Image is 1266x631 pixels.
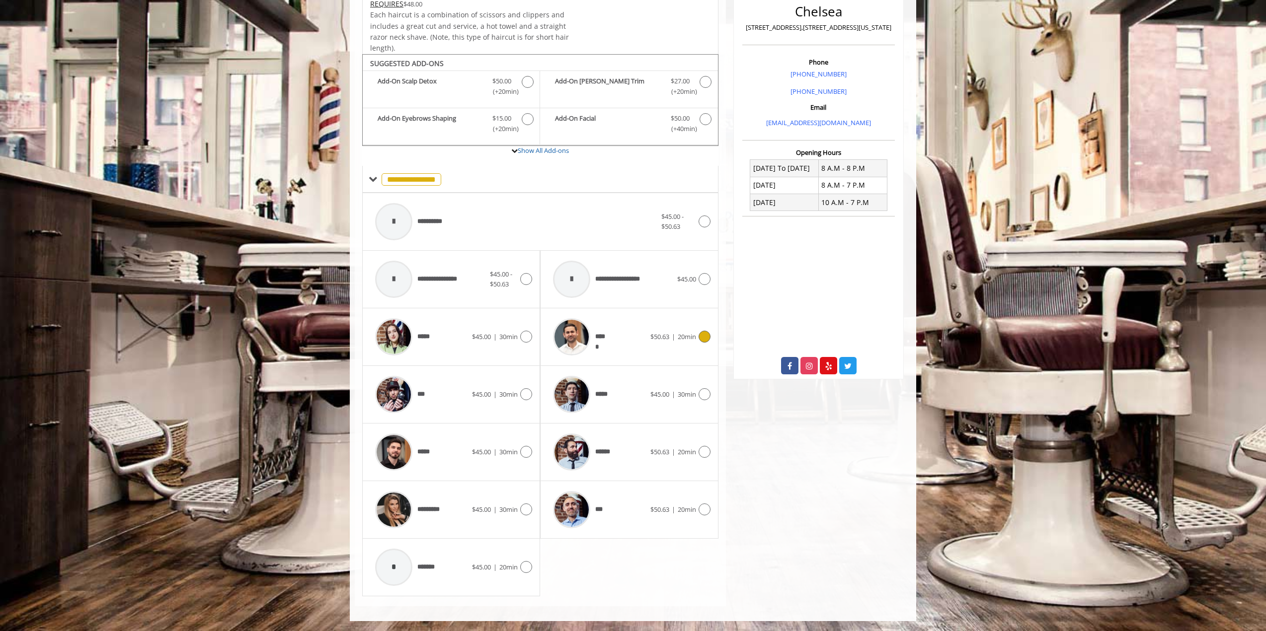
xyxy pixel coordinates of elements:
span: | [672,332,675,341]
a: Show All Add-ons [518,146,569,155]
span: $45.00 [472,447,491,456]
a: [PHONE_NUMBER] [791,87,847,96]
span: 30min [678,390,696,399]
b: Add-On Scalp Detox [378,76,482,97]
span: 30min [499,390,518,399]
span: $50.00 [492,76,511,86]
label: Add-On Scalp Detox [368,76,535,99]
h3: Opening Hours [742,149,895,156]
span: $45.00 [472,390,491,399]
a: [PHONE_NUMBER] [791,70,847,78]
span: $45.00 [472,332,491,341]
span: (+20min ) [487,124,517,134]
td: [DATE] [750,194,819,211]
span: 30min [499,447,518,456]
span: | [493,562,497,571]
label: Add-On Facial [545,113,712,137]
b: SUGGESTED ADD-ONS [370,59,444,68]
span: $45.00 - $50.63 [490,270,512,289]
span: $50.63 [650,505,669,514]
span: $45.00 [472,505,491,514]
h2: Chelsea [745,4,892,19]
b: Add-On Eyebrows Shaping [378,113,482,134]
label: Add-On Eyebrows Shaping [368,113,535,137]
td: [DATE] To [DATE] [750,160,819,177]
span: Each haircut is a combination of scissors and clippers and includes a great cut and service, a ho... [370,10,569,53]
h3: Phone [745,59,892,66]
span: $50.63 [650,447,669,456]
td: 10 A.M - 7 P.M [818,194,887,211]
span: 20min [678,505,696,514]
td: [DATE] [750,177,819,194]
span: | [493,390,497,399]
div: The Made Man Haircut Add-onS [362,54,718,146]
span: $45.00 [472,562,491,571]
span: $50.63 [650,332,669,341]
span: | [493,447,497,456]
span: 20min [499,562,518,571]
span: | [493,505,497,514]
span: $15.00 [492,113,511,124]
span: | [672,390,675,399]
span: | [493,332,497,341]
span: $27.00 [671,76,690,86]
span: | [672,505,675,514]
td: 8 A.M - 8 P.M [818,160,887,177]
label: Add-On Beard Trim [545,76,712,99]
span: $50.00 [671,113,690,124]
span: 30min [499,505,518,514]
td: 8 A.M - 7 P.M [818,177,887,194]
p: [STREET_ADDRESS],[STREET_ADDRESS][US_STATE] [745,22,892,33]
span: 30min [499,332,518,341]
span: $45.00 - $50.63 [661,212,684,231]
span: $45.00 [677,275,696,283]
h3: Email [745,104,892,111]
span: (+40min ) [665,124,695,134]
span: (+20min ) [665,86,695,97]
span: | [672,447,675,456]
span: (+20min ) [487,86,517,97]
a: [EMAIL_ADDRESS][DOMAIN_NAME] [766,118,871,127]
b: Add-On [PERSON_NAME] Trim [555,76,660,97]
b: Add-On Facial [555,113,660,134]
span: $45.00 [650,390,669,399]
span: 20min [678,447,696,456]
span: 20min [678,332,696,341]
